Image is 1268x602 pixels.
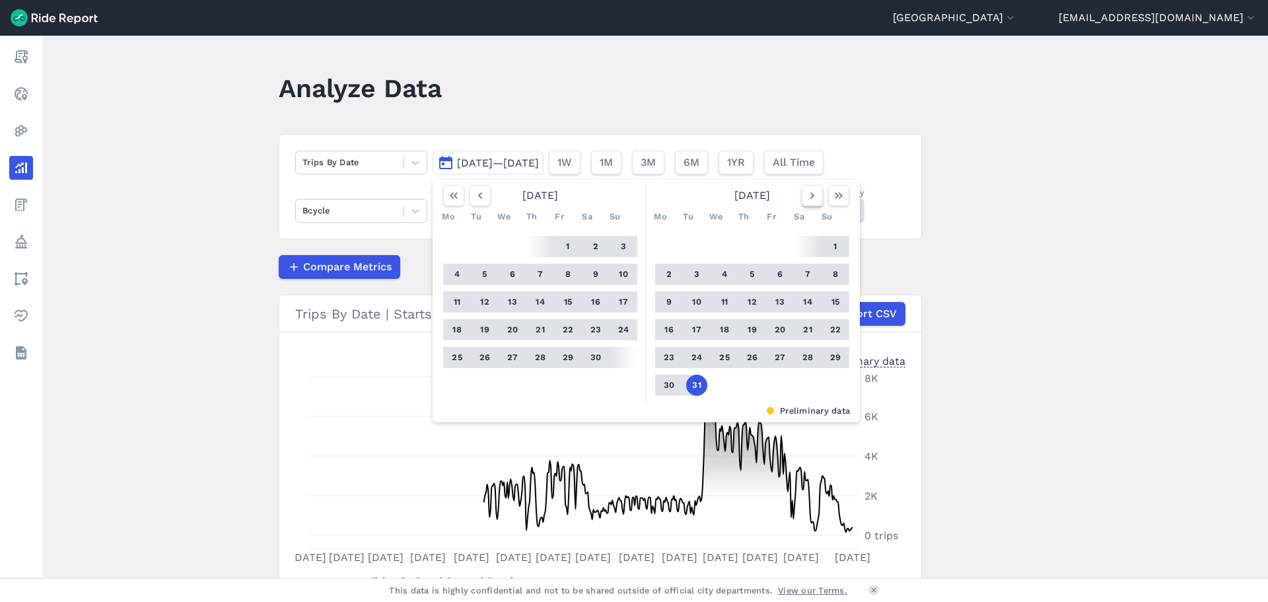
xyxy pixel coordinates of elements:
[686,291,707,313] button: 10
[650,185,855,206] div: [DATE]
[291,551,326,564] tspan: [DATE]
[530,264,551,285] button: 7
[1059,10,1257,26] button: [EMAIL_ADDRESS][DOMAIN_NAME]
[742,291,763,313] button: 12
[742,319,763,340] button: 19
[604,206,625,227] div: Su
[502,291,523,313] button: 13
[613,264,634,285] button: 10
[474,347,495,368] button: 26
[650,206,671,227] div: Mo
[658,264,680,285] button: 2
[9,82,33,106] a: Realtime
[9,304,33,328] a: Health
[329,551,365,564] tspan: [DATE]
[733,206,754,227] div: Th
[821,354,905,367] div: Preliminary data
[279,255,400,279] button: Compare Metrics
[742,551,778,564] tspan: [DATE]
[658,347,680,368] button: 23
[769,347,791,368] button: 27
[9,156,33,180] a: Analyze
[549,151,581,174] button: 1W
[613,291,634,313] button: 17
[864,410,878,423] tspan: 6K
[864,490,878,502] tspan: 2K
[825,347,846,368] button: 29
[549,206,570,227] div: Fr
[778,584,847,597] a: View our Terms.
[585,347,606,368] button: 30
[9,341,33,365] a: Datasets
[773,155,815,170] span: All Time
[686,375,707,396] button: 31
[835,551,870,564] tspan: [DATE]
[893,10,1017,26] button: [GEOGRAPHIC_DATA]
[410,551,446,564] tspan: [DATE]
[11,9,98,26] img: Ride Report
[446,319,468,340] button: 18
[632,151,664,174] button: 3M
[438,185,643,206] div: [DATE]
[714,347,735,368] button: 25
[837,306,897,322] span: Export CSV
[372,575,520,587] span: | Starts | Bcycle
[536,551,571,564] tspan: [DATE]
[684,155,699,170] span: 6M
[502,319,523,340] button: 20
[530,319,551,340] button: 21
[613,236,634,257] button: 3
[303,259,392,275] span: Compare Metrics
[457,157,539,169] span: [DATE]—[DATE]
[789,206,810,227] div: Sa
[662,551,697,564] tspan: [DATE]
[446,347,468,368] button: 25
[502,347,523,368] button: 27
[493,206,514,227] div: We
[864,529,898,542] tspan: 0 trips
[600,155,613,170] span: 1M
[764,151,824,174] button: All Time
[658,375,680,396] button: 30
[678,206,699,227] div: Tu
[557,319,579,340] button: 22
[454,551,489,564] tspan: [DATE]
[9,119,33,143] a: Heatmaps
[797,319,818,340] button: 21
[9,193,33,217] a: Fees
[368,551,404,564] tspan: [DATE]
[825,236,846,257] button: 1
[557,347,579,368] button: 29
[714,264,735,285] button: 4
[557,236,579,257] button: 1
[714,291,735,313] button: 11
[438,206,459,227] div: Mo
[816,206,837,227] div: Su
[686,264,707,285] button: 3
[372,571,440,589] span: Trips By Date
[825,291,846,313] button: 15
[521,206,542,227] div: Th
[585,319,606,340] button: 23
[496,551,532,564] tspan: [DATE]
[769,291,791,313] button: 13
[9,45,33,69] a: Report
[705,206,726,227] div: We
[727,155,745,170] span: 1YR
[825,264,846,285] button: 8
[433,151,544,174] button: [DATE]—[DATE]
[585,264,606,285] button: 9
[769,264,791,285] button: 6
[466,206,487,227] div: Tu
[474,319,495,340] button: 19
[619,551,654,564] tspan: [DATE]
[797,347,818,368] button: 28
[446,264,468,285] button: 4
[530,347,551,368] button: 28
[783,551,819,564] tspan: [DATE]
[502,264,523,285] button: 6
[864,372,878,385] tspan: 8K
[761,206,782,227] div: Fr
[686,319,707,340] button: 17
[474,264,495,285] button: 5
